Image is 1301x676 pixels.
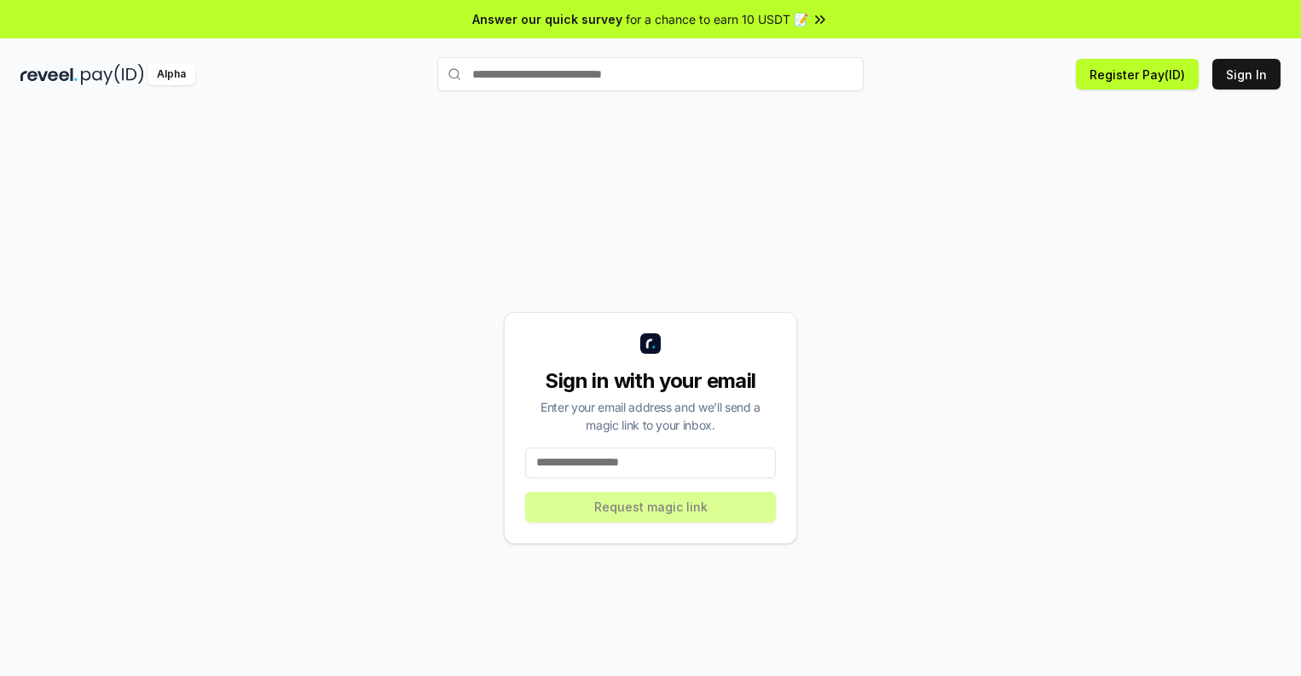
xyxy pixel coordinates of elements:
img: logo_small [640,333,661,354]
img: reveel_dark [20,64,78,85]
div: Alpha [147,64,195,85]
button: Sign In [1212,59,1281,90]
span: for a chance to earn 10 USDT 📝 [626,10,808,28]
img: pay_id [81,64,144,85]
span: Answer our quick survey [472,10,622,28]
div: Sign in with your email [525,367,776,395]
button: Register Pay(ID) [1076,59,1199,90]
div: Enter your email address and we’ll send a magic link to your inbox. [525,398,776,434]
